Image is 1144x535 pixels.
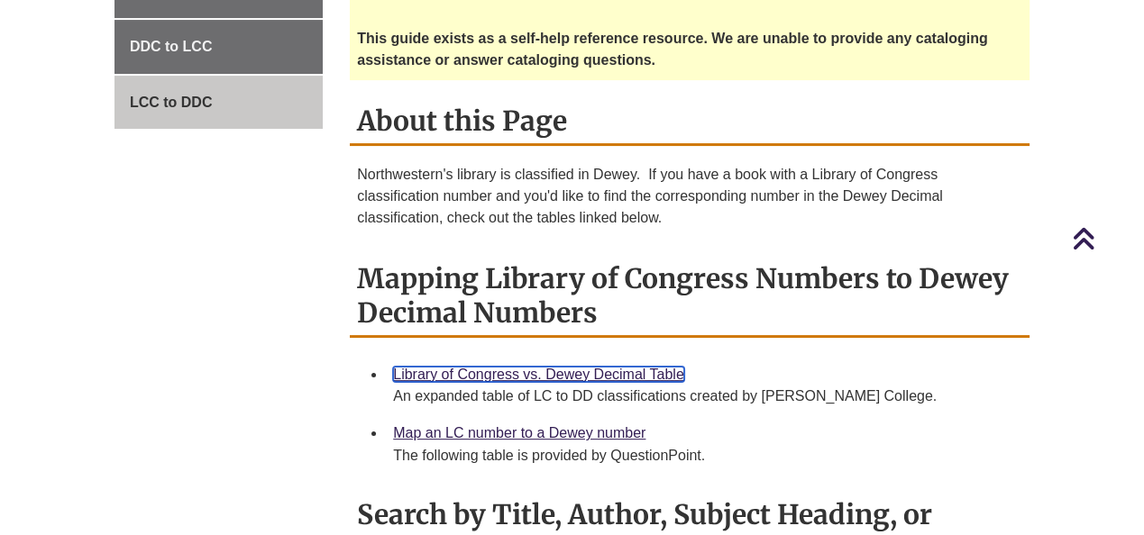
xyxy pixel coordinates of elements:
[130,95,213,110] span: LCC to DDC
[350,98,1030,146] h2: About this Page
[393,425,645,440] a: Map an LC number to a Dewey number
[357,31,988,68] strong: This guide exists as a self-help reference resource. We are unable to provide any cataloging assi...
[114,20,323,74] a: DDC to LCC
[130,39,213,54] span: DDC to LCC
[350,256,1030,338] h2: Mapping Library of Congress Numbers to Dewey Decimal Numbers
[357,164,1022,229] p: Northwestern's library is classified in Dewey. If you have a book with a Library of Congress clas...
[1072,226,1139,250] a: Back to Top
[393,385,1015,407] div: An expanded table of LC to DD classifications created by [PERSON_NAME] College.
[393,445,1015,467] div: The following table is provided by QuestionPoint.
[114,76,323,130] a: LCC to DDC
[393,367,684,382] a: Library of Congress vs. Dewey Decimal Table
